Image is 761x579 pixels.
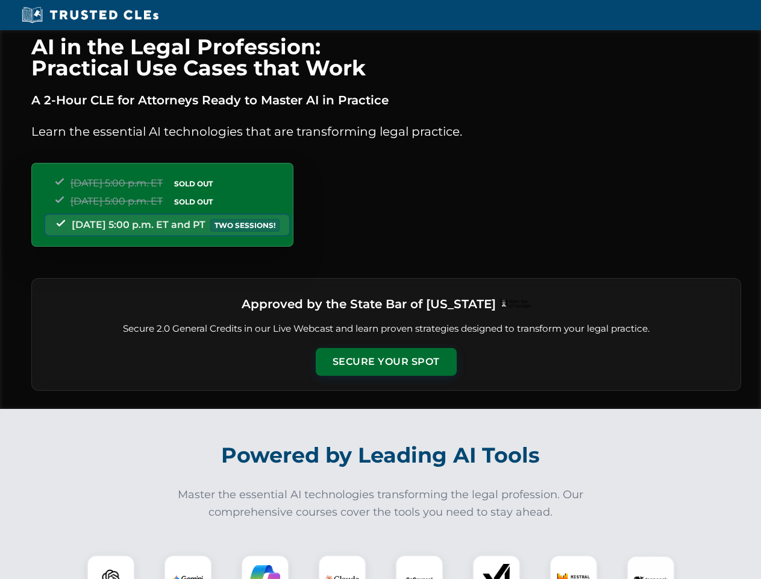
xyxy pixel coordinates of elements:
[31,90,741,110] p: A 2-Hour CLE for Attorneys Ready to Master AI in Practice
[31,36,741,78] h1: AI in the Legal Profession: Practical Use Cases that Work
[170,486,592,521] p: Master the essential AI technologies transforming the legal profession. Our comprehensive courses...
[170,177,217,190] span: SOLD OUT
[31,122,741,141] p: Learn the essential AI technologies that are transforming legal practice.
[46,322,726,336] p: Secure 2.0 General Credits in our Live Webcast and learn proven strategies designed to transform ...
[70,195,163,207] span: [DATE] 5:00 p.m. ET
[170,195,217,208] span: SOLD OUT
[242,293,496,315] h3: Approved by the State Bar of [US_STATE]
[47,434,715,476] h2: Powered by Leading AI Tools
[18,6,162,24] img: Trusted CLEs
[501,300,531,308] img: Logo
[316,348,457,376] button: Secure Your Spot
[70,177,163,189] span: [DATE] 5:00 p.m. ET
